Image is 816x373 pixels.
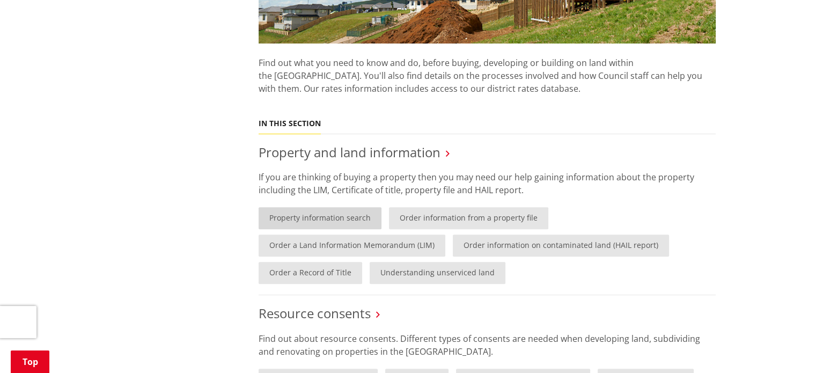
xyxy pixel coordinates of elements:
[259,171,716,196] p: If you are thinking of buying a property then you may need our help gaining information about the...
[370,262,505,284] a: Understanding unserviced land
[259,207,381,229] a: Property information search
[259,332,716,358] p: Find out about resource consents. Different types of consents are needed when developing land, su...
[259,43,716,108] p: Find out what you need to know and do, before buying, developing or building on land within the [...
[767,328,805,367] iframe: Messenger Launcher
[259,262,362,284] a: Order a Record of Title
[259,304,371,322] a: Resource consents
[453,235,669,257] a: Order information on contaminated land (HAIL report)
[11,350,49,373] a: Top
[259,143,440,161] a: Property and land information
[259,235,445,257] a: Order a Land Information Memorandum (LIM)
[389,207,548,229] a: Order information from a property file
[259,119,321,128] h5: In this section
